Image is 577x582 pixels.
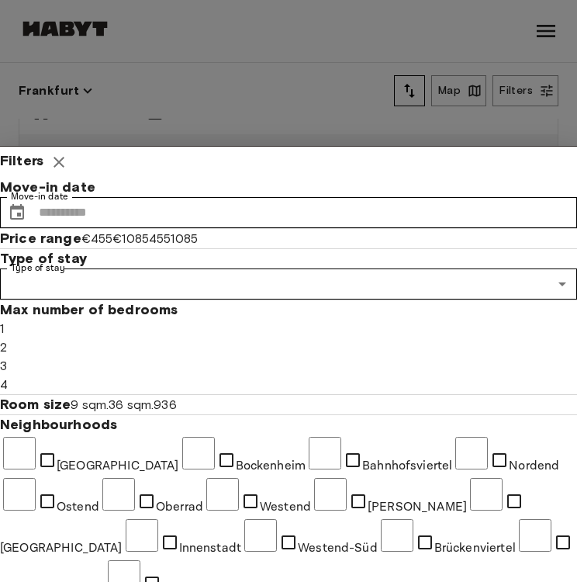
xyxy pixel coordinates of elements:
[260,499,311,515] span: Westend
[179,540,242,556] span: Innenstadt
[470,478,503,511] input: [GEOGRAPHIC_DATA]
[109,397,154,412] span: 36 sqm.
[171,231,198,246] span: 1085
[368,499,467,515] span: [PERSON_NAME]
[236,458,306,474] span: Bockenheim
[102,478,135,511] input: Oberrad
[2,197,33,228] button: Choose date
[11,262,65,275] label: Type of stay
[314,478,347,511] input: [PERSON_NAME]
[434,540,516,556] span: Brückenviertel
[126,519,158,552] input: Innenstadt
[244,519,277,552] input: Westend-Süd
[112,231,149,246] span: €1085
[11,190,68,203] label: Move-in date
[57,499,99,515] span: Ostend
[57,458,179,474] span: [GEOGRAPHIC_DATA]
[509,458,559,474] span: Nordend
[182,437,215,469] input: Bockenheim
[519,519,551,552] input: Kalbach-Riedberg
[309,437,341,469] input: Bahnhofsviertel
[298,540,378,556] span: Westend-Süd
[154,397,161,412] span: 9
[149,231,171,246] span: 455
[206,478,239,511] input: Westend
[161,397,176,412] span: 36
[362,458,452,474] span: Bahnhofsviertel
[3,478,36,511] input: Ostend
[3,437,36,469] input: [GEOGRAPHIC_DATA]
[71,397,109,412] span: 9 sqm.
[81,231,113,246] span: €455
[381,519,413,552] input: Brückenviertel
[156,499,203,515] span: Oberrad
[455,437,488,469] input: Nordend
